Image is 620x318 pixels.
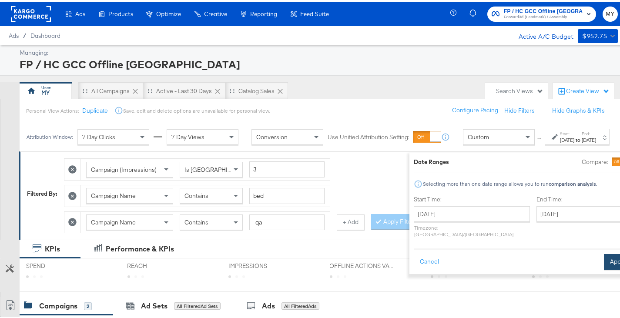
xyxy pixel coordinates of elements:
div: All Filtered Ads [282,301,319,308]
input: Enter a search term [249,186,325,202]
span: ↑ [536,135,544,138]
label: End: [582,129,596,135]
div: Date Ranges [414,156,449,164]
a: Dashboard [30,30,60,37]
div: Performance & KPIs [106,242,174,252]
span: / [19,30,30,37]
label: Use Unified Attribution Setting: [328,131,409,140]
span: Custom [468,131,489,139]
div: Drag to reorder tab [83,87,87,91]
input: Enter a search term [249,213,325,229]
span: Ads [9,30,19,37]
span: 7 Day Views [171,131,204,139]
div: [DATE] [582,135,596,142]
label: Start: [560,129,574,135]
span: Forward3d (Landmark) / Assembly [504,12,583,19]
button: + Add [337,213,365,228]
span: Feed Suite [300,9,329,16]
span: Reporting [250,9,277,16]
div: Active A/C Budget [509,27,573,40]
button: Configure Pacing [446,101,504,117]
div: Filtered By: [27,188,57,196]
span: Campaign (Impressions) [91,164,157,172]
span: IMPRESSIONS [228,260,294,268]
button: $952.75 [578,27,618,41]
label: Compare: [582,156,608,164]
div: Search Views [496,85,543,94]
span: Creative [204,9,227,16]
button: Cancel [414,252,445,268]
span: OFFLINE ACTIONS VALUE [330,260,395,268]
p: Timezone: [GEOGRAPHIC_DATA]/[GEOGRAPHIC_DATA] [414,223,530,236]
div: FP / HC GCC Offline [GEOGRAPHIC_DATA] [20,55,616,70]
div: Create View [566,85,610,94]
div: Managing: [20,47,616,55]
label: Start Time: [414,194,530,202]
button: Hide Filters [504,105,535,113]
div: Save, edit and delete options are unavailable for personal view. [123,106,270,113]
div: $952.75 [582,29,607,40]
div: 2 [84,301,92,308]
div: Catalog Sales [238,85,275,94]
strong: to [574,135,582,141]
span: Contains [184,217,208,224]
span: Ads [75,9,85,16]
span: Campaign Name [91,190,136,198]
span: Is [GEOGRAPHIC_DATA] [184,164,251,172]
div: Campaigns [39,299,77,309]
div: Drag to reorder tab [147,87,152,91]
div: KPIs [45,242,60,252]
span: REACH [127,260,193,268]
span: FP / HC GCC Offline [GEOGRAPHIC_DATA] [504,5,583,14]
span: Products [108,9,133,16]
span: SPEND [26,260,91,268]
div: Drag to reorder tab [230,87,235,91]
button: FP / HC GCC Offline [GEOGRAPHIC_DATA]Forward3d (Landmark) / Assembly [487,5,596,20]
div: Ads [262,299,275,309]
span: 7 Day Clicks [82,131,115,139]
span: Contains [184,190,208,198]
div: All Filtered Ad Sets [174,301,221,308]
span: Conversion [256,131,288,139]
div: Selecting more than one date range allows you to run . [422,179,597,185]
div: Active - Last 30 Days [156,85,212,94]
button: Hide Graphs & KPIs [552,105,605,113]
span: Optimize [156,9,181,16]
span: Campaign Name [91,217,136,224]
div: All Campaigns [91,85,130,94]
div: MY [41,87,50,95]
div: Ad Sets [141,299,168,309]
strong: comparison analysis [549,179,596,185]
div: Personal View Actions: [26,106,79,113]
div: Attribution Window: [26,132,73,138]
span: MY [606,7,614,17]
button: Duplicate [82,105,108,113]
button: MY [603,5,618,20]
div: [DATE] [560,135,574,142]
input: Enter a number [249,160,325,176]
